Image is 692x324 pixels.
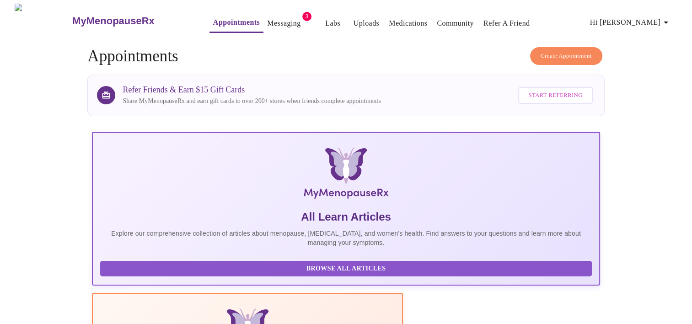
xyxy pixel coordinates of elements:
[385,14,431,32] button: Medications
[325,17,340,30] a: Labs
[263,14,304,32] button: Messaging
[302,12,311,21] span: 3
[586,13,675,32] button: Hi [PERSON_NAME]
[267,17,300,30] a: Messaging
[100,210,591,224] h5: All Learn Articles
[389,17,427,30] a: Medications
[71,5,191,37] a: MyMenopauseRx
[350,14,383,32] button: Uploads
[213,16,260,29] a: Appointments
[177,147,515,202] img: MyMenopauseRx Logo
[354,17,380,30] a: Uploads
[433,14,477,32] button: Community
[483,17,530,30] a: Refer a Friend
[100,229,591,247] p: Explore our comprehensive collection of articles about menopause, [MEDICAL_DATA], and women's hea...
[100,264,594,272] a: Browse All Articles
[318,14,348,32] button: Labs
[437,17,474,30] a: Community
[15,4,71,38] img: MyMenopauseRx Logo
[541,51,592,61] span: Create Appointment
[480,14,534,32] button: Refer a Friend
[100,261,591,277] button: Browse All Articles
[72,15,155,27] h3: MyMenopauseRx
[516,82,595,108] a: Start Referring
[530,47,602,65] button: Create Appointment
[590,16,671,29] span: Hi [PERSON_NAME]
[209,13,263,33] button: Appointments
[123,97,381,106] p: Share MyMenopauseRx and earn gift cards to over 200+ stores when friends complete appointments
[528,90,582,101] span: Start Referring
[87,47,604,65] h4: Appointments
[109,263,582,275] span: Browse All Articles
[123,85,381,95] h3: Refer Friends & Earn $15 Gift Cards
[518,87,592,104] button: Start Referring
